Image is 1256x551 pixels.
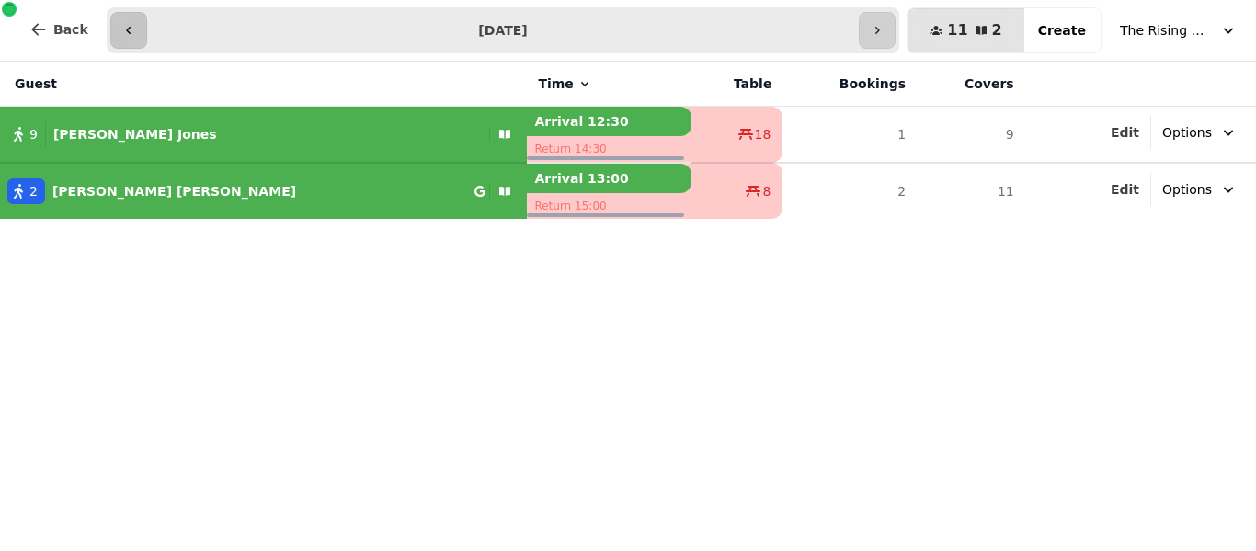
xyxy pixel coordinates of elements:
[691,62,782,107] th: Table
[1162,180,1212,199] span: Options
[1151,116,1249,149] button: Options
[1111,180,1139,199] button: Edit
[782,163,917,219] td: 2
[15,7,103,52] button: Back
[917,107,1025,164] td: 9
[1111,123,1139,142] button: Edit
[917,62,1025,107] th: Covers
[1111,183,1139,196] span: Edit
[538,75,573,93] span: Time
[1038,24,1086,37] span: Create
[1120,21,1212,40] span: The Rising Sun
[782,62,917,107] th: Bookings
[53,125,217,143] p: [PERSON_NAME] Jones
[1023,8,1101,52] button: Create
[908,8,1023,52] button: 112
[53,23,88,36] span: Back
[527,164,691,193] p: Arrival 13:00
[538,75,591,93] button: Time
[1162,123,1212,142] span: Options
[992,23,1002,38] span: 2
[527,107,691,136] p: Arrival 12:30
[29,125,38,143] span: 9
[527,136,691,162] p: Return 14:30
[1109,14,1249,47] button: The Rising Sun
[1151,173,1249,206] button: Options
[917,163,1025,219] td: 11
[762,182,771,201] span: 8
[755,125,771,143] span: 18
[947,23,967,38] span: 11
[29,182,38,201] span: 2
[782,107,917,164] td: 1
[52,182,296,201] p: [PERSON_NAME] [PERSON_NAME]
[1111,126,1139,139] span: Edit
[527,193,691,219] p: Return 15:00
